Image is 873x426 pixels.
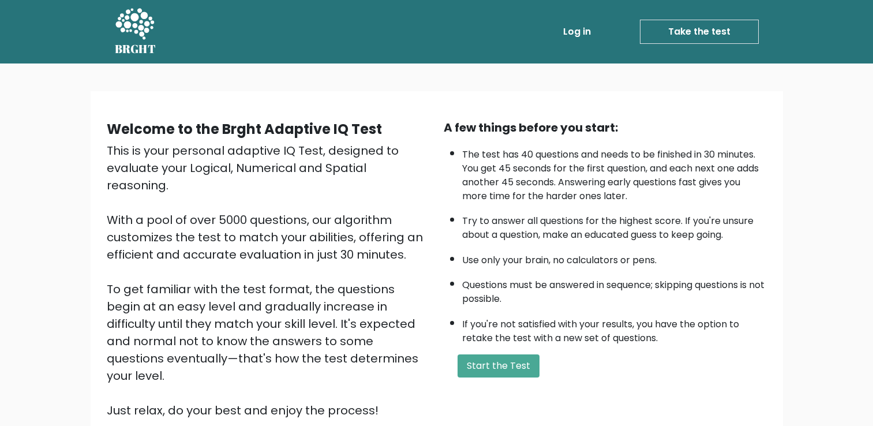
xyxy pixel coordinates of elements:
li: The test has 40 questions and needs to be finished in 30 minutes. You get 45 seconds for the firs... [462,142,767,203]
button: Start the Test [458,354,539,378]
li: Use only your brain, no calculators or pens. [462,248,767,267]
a: BRGHT [115,5,156,59]
h5: BRGHT [115,42,156,56]
div: A few things before you start: [444,119,767,136]
a: Log in [559,20,595,43]
a: Take the test [640,20,759,44]
b: Welcome to the Brght Adaptive IQ Test [107,119,382,139]
li: If you're not satisfied with your results, you have the option to retake the test with a new set ... [462,312,767,345]
li: Try to answer all questions for the highest score. If you're unsure about a question, make an edu... [462,208,767,242]
li: Questions must be answered in sequence; skipping questions is not possible. [462,272,767,306]
div: This is your personal adaptive IQ Test, designed to evaluate your Logical, Numerical and Spatial ... [107,142,430,419]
